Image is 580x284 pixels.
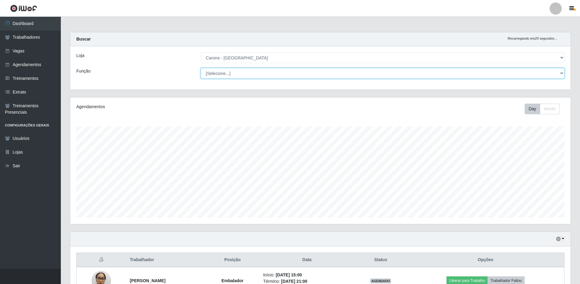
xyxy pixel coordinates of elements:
img: CoreUI Logo [10,5,37,12]
th: Opções [407,253,564,267]
span: AGENDADO [370,279,391,283]
div: Toolbar with button groups [525,104,564,114]
strong: [PERSON_NAME] [130,278,165,283]
th: Status [354,253,407,267]
th: Data [259,253,354,267]
th: Posição [206,253,260,267]
li: Início: [263,272,351,278]
i: Recarregando em 29 segundos... [508,37,557,40]
label: Função [76,68,91,74]
strong: Embalador [221,278,243,283]
div: First group [525,104,560,114]
strong: Buscar [76,37,91,41]
time: [DATE] 21:00 [281,279,307,284]
button: Month [540,104,560,114]
th: Trabalhador [126,253,206,267]
button: Day [525,104,540,114]
label: Loja [76,52,84,59]
div: Agendamentos [76,104,274,110]
time: [DATE] 15:00 [276,272,302,277]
